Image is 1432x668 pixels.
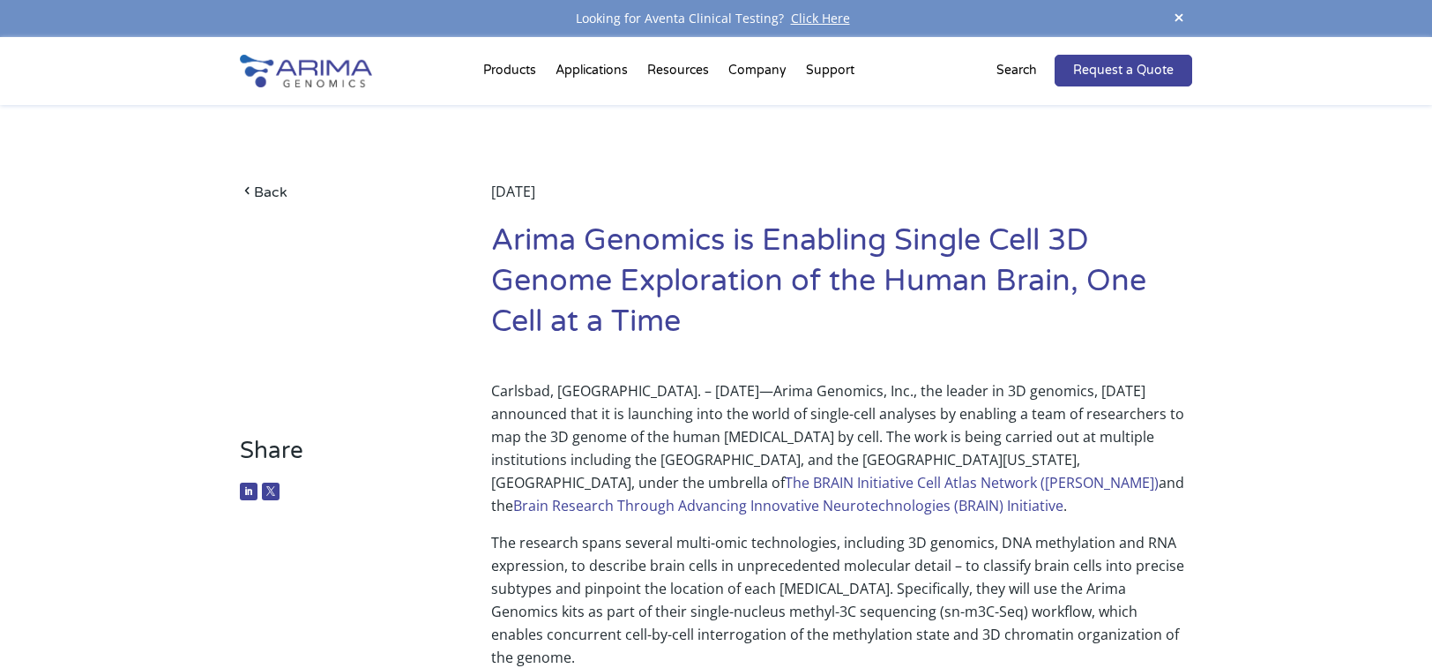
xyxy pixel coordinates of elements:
a: Click Here [784,10,857,26]
a: The BRAIN Initiative Cell Atlas Network ([PERSON_NAME]) [785,473,1159,492]
div: [DATE] [491,180,1192,221]
p: Carlsbad, [GEOGRAPHIC_DATA]. – [DATE]—Arima Genomics, Inc., the leader in 3D genomics, [DATE] ann... [491,379,1192,531]
img: Arima-Genomics-logo [240,55,372,87]
a: Brain Research Through Advancing Innovative Neurotechnologies (BRAIN) Initiative [513,496,1063,515]
h1: Arima Genomics is Enabling Single Cell 3D Genome Exploration of the Human Brain, One Cell at a Time [491,221,1192,356]
h3: Share [240,437,438,478]
div: Looking for Aventa Clinical Testing? [240,7,1192,30]
a: Request a Quote [1055,55,1192,86]
p: Search [996,59,1037,82]
a: Back [240,180,438,204]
